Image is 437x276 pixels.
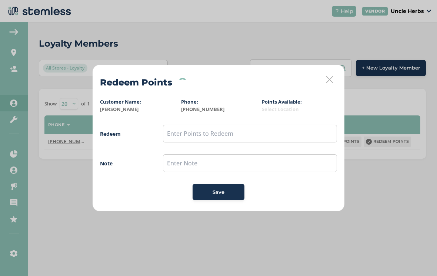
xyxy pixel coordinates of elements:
label: Phone: [181,98,198,105]
input: Enter Points to Redeem [163,125,337,142]
label: Note [100,159,148,167]
label: Redeem [100,130,148,138]
span: Save [213,189,224,196]
label: Points Available: [262,98,302,105]
label: [PHONE_NUMBER] [181,106,256,113]
iframe: Chat Widget [400,240,437,276]
label: Select Location [262,106,337,113]
label: [PERSON_NAME] [100,106,175,113]
label: Customer Name: [100,98,141,105]
input: Enter Note [163,154,337,172]
h2: Redeem Points [100,76,172,89]
button: Save [193,184,244,200]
